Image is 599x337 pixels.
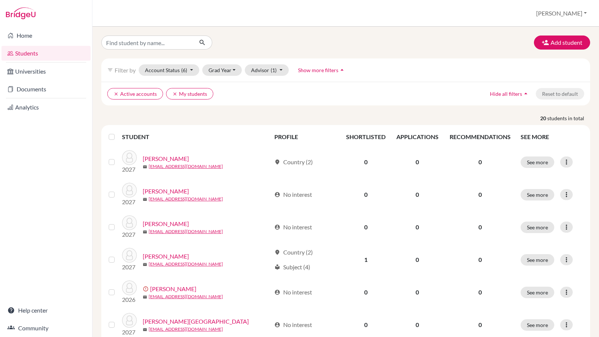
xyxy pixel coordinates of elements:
[1,64,91,79] a: Universities
[490,91,522,97] span: Hide all filters
[448,223,512,232] p: 0
[143,197,147,202] span: mail
[172,91,177,97] i: clear
[391,146,444,178] td: 0
[274,322,280,328] span: account_circle
[391,128,444,146] th: APPLICATIONS
[1,28,91,43] a: Home
[521,156,554,168] button: See more
[122,328,137,337] p: 2027
[448,255,512,264] p: 0
[122,295,137,304] p: 2026
[274,249,280,255] span: location_on
[271,67,277,73] span: (1)
[1,46,91,61] a: Students
[1,321,91,336] a: Community
[341,211,391,243] td: 0
[143,295,147,299] span: mail
[245,64,289,76] button: Advisor(1)
[143,187,189,196] a: [PERSON_NAME]
[143,165,147,169] span: mail
[298,67,338,73] span: Show more filters
[391,243,444,276] td: 0
[122,215,137,230] img: Booker, Abigail
[122,165,137,174] p: 2027
[202,64,242,76] button: Grad Year
[143,327,147,332] span: mail
[149,196,223,202] a: [EMAIL_ADDRESS][DOMAIN_NAME]
[484,88,536,100] button: Hide all filtersarrow_drop_up
[114,91,119,97] i: clear
[274,159,280,165] span: location_on
[274,224,280,230] span: account_circle
[143,262,147,267] span: mail
[149,228,223,235] a: [EMAIL_ADDRESS][DOMAIN_NAME]
[270,128,341,146] th: PROFILE
[341,146,391,178] td: 0
[122,183,137,198] img: Beling, Adriel
[547,114,590,122] span: students in total
[274,263,310,272] div: Subject (4)
[122,280,137,295] img: Duffy, Ethan
[115,67,136,74] span: Filter by
[521,189,554,200] button: See more
[448,320,512,329] p: 0
[391,276,444,309] td: 0
[143,317,249,326] a: [PERSON_NAME][GEOGRAPHIC_DATA]
[181,67,187,73] span: (6)
[274,248,313,257] div: Country (2)
[122,128,270,146] th: STUDENT
[391,178,444,211] td: 0
[143,154,189,163] a: [PERSON_NAME]
[122,230,137,239] p: 2027
[516,128,587,146] th: SEE MORE
[521,287,554,298] button: See more
[122,150,137,165] img: Bates, Emma
[274,264,280,270] span: local_library
[274,289,280,295] span: account_circle
[536,88,584,100] button: Reset to default
[122,263,137,272] p: 2027
[521,254,554,266] button: See more
[274,223,312,232] div: No interest
[1,303,91,318] a: Help center
[149,293,223,300] a: [EMAIL_ADDRESS][DOMAIN_NAME]
[150,284,196,293] a: [PERSON_NAME]
[166,88,213,100] button: clearMy students
[107,88,163,100] button: clearActive accounts
[122,248,137,263] img: Coughlin, Abigail
[122,313,137,328] img: Fleming, Kenan
[101,36,193,50] input: Find student by name...
[149,326,223,333] a: [EMAIL_ADDRESS][DOMAIN_NAME]
[533,6,590,20] button: [PERSON_NAME]
[139,64,199,76] button: Account Status(6)
[341,243,391,276] td: 1
[341,128,391,146] th: SHORTLISTED
[274,158,313,166] div: Country (2)
[143,252,189,261] a: [PERSON_NAME]
[274,320,312,329] div: No interest
[292,64,352,76] button: Show more filtersarrow_drop_up
[149,261,223,267] a: [EMAIL_ADDRESS][DOMAIN_NAME]
[274,190,312,199] div: No interest
[448,288,512,297] p: 0
[540,114,547,122] strong: 20
[341,178,391,211] td: 0
[341,276,391,309] td: 0
[1,82,91,97] a: Documents
[444,128,516,146] th: RECOMMENDATIONS
[534,36,590,50] button: Add student
[107,67,113,73] i: filter_list
[274,288,312,297] div: No interest
[6,7,35,19] img: Bridge-U
[522,90,529,97] i: arrow_drop_up
[143,230,147,234] span: mail
[448,190,512,199] p: 0
[1,100,91,115] a: Analytics
[521,319,554,331] button: See more
[143,286,150,292] span: error_outline
[391,211,444,243] td: 0
[521,222,554,233] button: See more
[149,163,223,170] a: [EMAIL_ADDRESS][DOMAIN_NAME]
[122,198,137,206] p: 2027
